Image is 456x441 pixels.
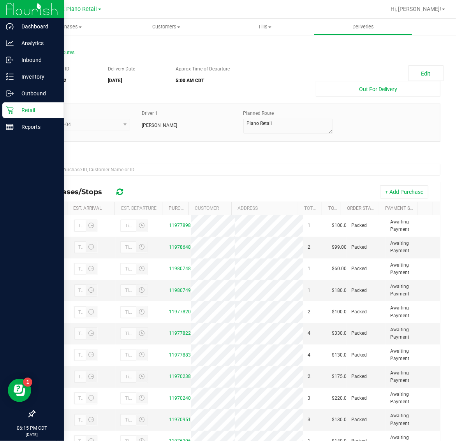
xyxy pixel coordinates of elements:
label: Approx Time of Departure [176,65,230,72]
span: $130.00 [332,351,349,359]
p: Analytics [14,39,60,48]
span: Packed [351,330,367,337]
span: $99.00 [332,244,347,251]
span: Packed [351,265,367,272]
h5: [DATE] [108,78,164,83]
a: 11977898 [169,223,191,228]
span: 2 [308,244,310,251]
inline-svg: Outbound [6,90,14,97]
span: [PERSON_NAME] [142,122,177,129]
span: 2 [308,308,310,316]
span: $100.00 [332,308,349,316]
a: Customers [117,19,216,35]
a: 11970240 [169,395,191,401]
a: 11977883 [169,352,191,358]
span: Packed [351,222,367,229]
h5: 5:00 AM CDT [176,78,266,83]
span: Packed [351,395,367,402]
span: $175.00 [332,373,349,380]
span: Packed [351,351,367,359]
a: Deliveries [314,19,412,35]
span: Awaiting Payment [390,240,420,255]
span: 4 [308,330,310,337]
span: Purchases/Stops [40,188,110,196]
span: 4 [308,351,310,359]
a: Purchase ID [169,206,198,211]
button: Out For Delivery [316,81,440,97]
span: $130.00 [332,416,349,423]
p: Inbound [14,55,60,65]
span: Awaiting Payment [390,304,420,319]
p: Dashboard [14,22,60,31]
a: 11980748 [169,266,191,271]
th: Est. Departure [114,202,162,215]
span: $100.00 [332,222,349,229]
iframe: Resource center unread badge [23,378,32,387]
span: Packed [351,287,367,294]
inline-svg: Analytics [6,39,14,47]
label: Planned Route [243,110,274,117]
span: Packed [351,244,367,251]
p: Reports [14,122,60,132]
a: 11977820 [169,309,191,314]
a: 11978648 [169,244,191,250]
span: Tills [216,23,313,30]
th: Address [231,202,298,215]
inline-svg: Inbound [6,56,14,64]
span: Purchases [19,23,117,30]
iframe: Resource center [8,379,31,402]
label: Delivery Date [108,65,135,72]
span: Awaiting Payment [390,283,420,298]
inline-svg: Inventory [6,73,14,81]
inline-svg: Retail [6,106,14,114]
span: $330.00 [332,330,349,337]
a: Stop # [56,206,72,211]
p: Retail [14,105,60,115]
span: Awaiting Payment [390,412,420,427]
span: Hi, [PERSON_NAME]! [391,6,441,12]
a: 11970951 [169,417,191,422]
span: 3 [308,416,310,423]
p: [DATE] [4,432,60,437]
span: Awaiting Payment [390,369,420,384]
span: 3 [308,395,310,402]
span: TX Plano Retail [58,6,97,12]
span: 1 [308,222,310,229]
a: 11977822 [169,330,191,336]
span: Packed [351,373,367,380]
a: Payment Status [385,206,424,211]
span: Customers [118,23,215,30]
span: $220.00 [332,395,349,402]
span: Awaiting Payment [390,348,420,362]
label: Driver 1 [142,110,158,117]
span: Packed [351,416,367,423]
p: Inventory [14,72,60,81]
span: 2 [308,373,310,380]
inline-svg: Reports [6,123,14,131]
button: + Add Purchase [380,185,428,199]
a: 11980749 [169,288,191,293]
a: Tills [215,19,314,35]
a: Est. Arrival [73,206,102,211]
span: $60.00 [332,265,347,272]
input: Search Purchase ID, Customer Name or ID [34,164,440,176]
a: Total [328,206,342,211]
span: Awaiting Payment [390,326,420,341]
inline-svg: Dashboard [6,23,14,30]
th: Total Order Lines [298,202,322,215]
span: Deliveries [342,23,384,30]
span: Awaiting Payment [390,262,420,276]
p: Outbound [14,89,60,98]
span: Awaiting Payment [390,218,420,233]
th: Customer [188,202,231,215]
span: Packed [351,308,367,316]
span: 1 [308,287,310,294]
a: Purchases [19,19,117,35]
a: 11970238 [169,374,191,379]
span: 1 [308,265,310,272]
span: $180.00 [332,287,349,294]
span: Awaiting Payment [390,391,420,406]
a: Order Status [347,206,380,211]
button: Edit [408,65,444,81]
